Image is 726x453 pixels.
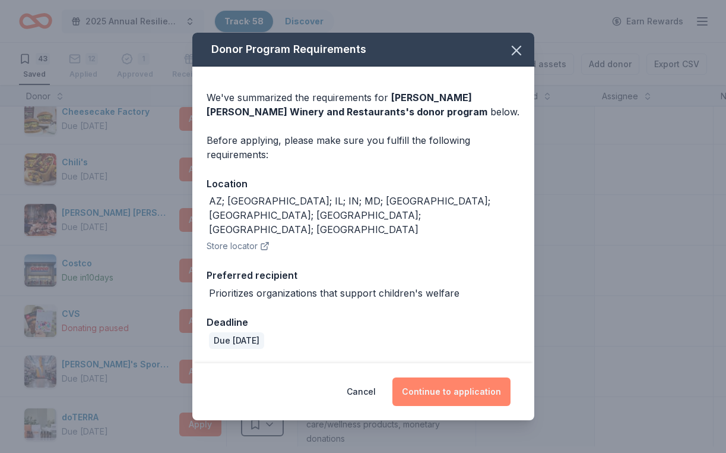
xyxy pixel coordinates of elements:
div: AZ; [GEOGRAPHIC_DATA]; IL; IN; MD; [GEOGRAPHIC_DATA]; [GEOGRAPHIC_DATA]; [GEOGRAPHIC_DATA]; [GEOG... [209,194,520,237]
div: Donor Program Requirements [192,33,534,67]
button: Store locator [207,239,270,253]
div: We've summarized the requirements for below. [207,90,520,119]
div: Due [DATE] [209,332,264,349]
div: Deadline [207,314,520,330]
div: Preferred recipient [207,268,520,283]
div: Prioritizes organizations that support children's welfare [209,286,459,300]
div: Before applying, please make sure you fulfill the following requirements: [207,133,520,162]
div: Location [207,176,520,191]
button: Cancel [347,378,376,406]
button: Continue to application [392,378,511,406]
